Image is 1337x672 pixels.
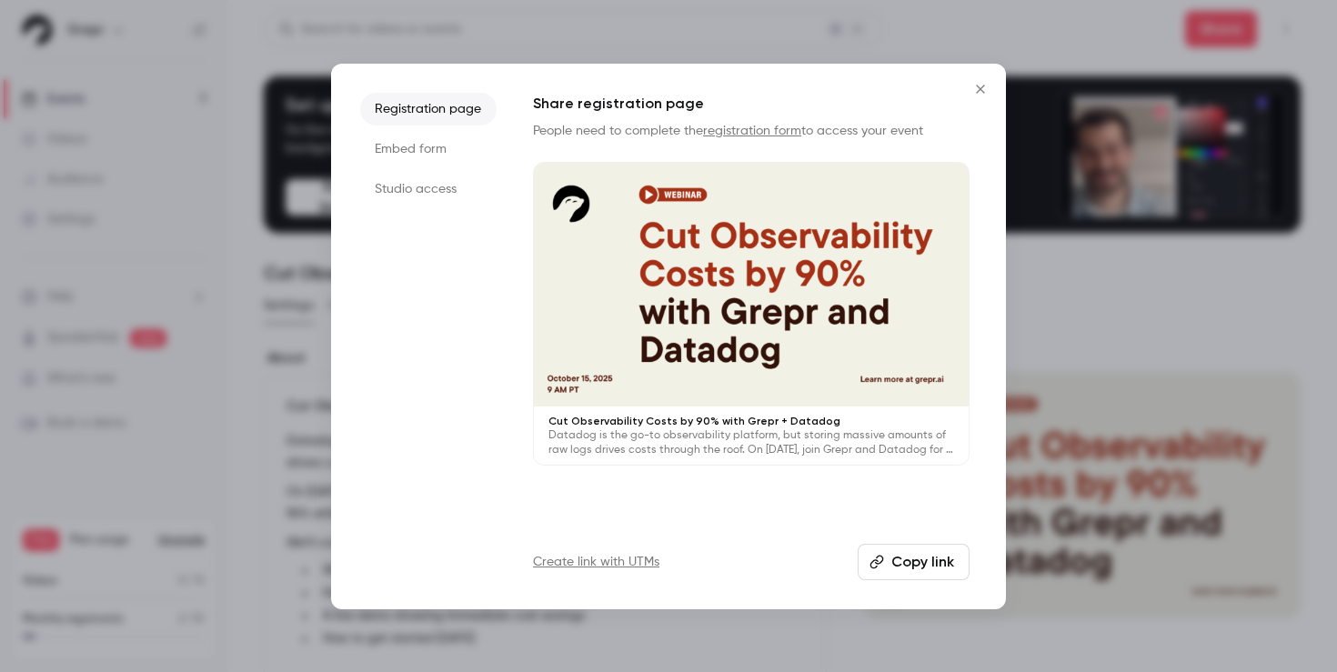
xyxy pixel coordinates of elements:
[360,173,497,206] li: Studio access
[533,553,659,571] a: Create link with UTMs
[533,162,970,466] a: Cut Observability Costs by 90% with Grepr + DatadogDatadog is the go-to observability platform, b...
[962,71,999,107] button: Close
[548,428,954,457] p: Datadog is the go-to observability platform, but storing massive amounts of raw logs drives costs...
[548,414,954,428] p: Cut Observability Costs by 90% with Grepr + Datadog
[703,125,801,137] a: registration form
[858,544,970,580] button: Copy link
[533,122,970,140] p: People need to complete the to access your event
[360,133,497,165] li: Embed form
[533,93,970,115] h1: Share registration page
[360,93,497,125] li: Registration page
